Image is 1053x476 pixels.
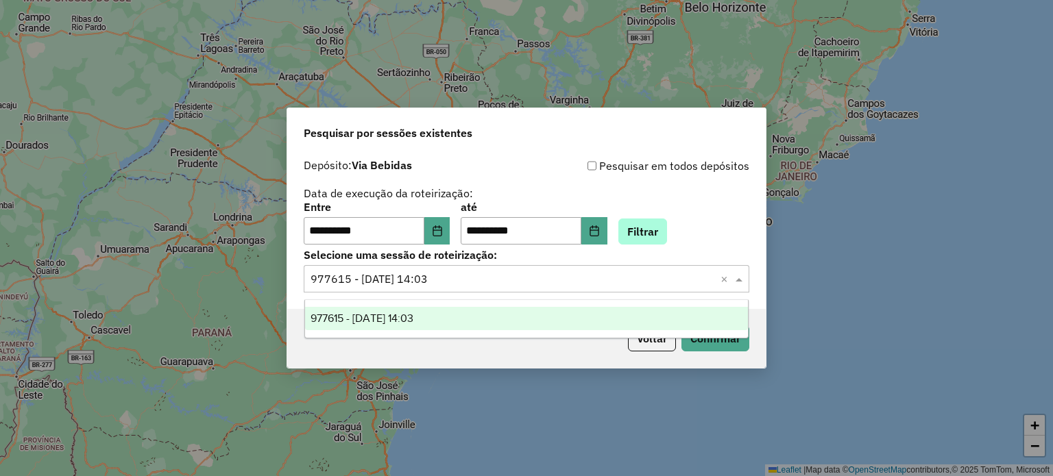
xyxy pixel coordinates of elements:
[424,217,450,245] button: Choose Date
[311,312,413,324] span: 977615 - [DATE] 14:03
[581,217,607,245] button: Choose Date
[618,218,667,245] button: Filtrar
[461,199,607,215] label: até
[304,299,749,338] ng-dropdown-panel: Options list
[721,271,732,287] span: Clear all
[304,185,473,201] label: Data de execução da roteirização:
[304,157,412,173] label: Depósito:
[526,158,749,174] div: Pesquisar em todos depósitos
[304,199,450,215] label: Entre
[304,247,749,263] label: Selecione uma sessão de roteirização:
[304,125,472,141] span: Pesquisar por sessões existentes
[352,158,412,172] strong: Via Bebidas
